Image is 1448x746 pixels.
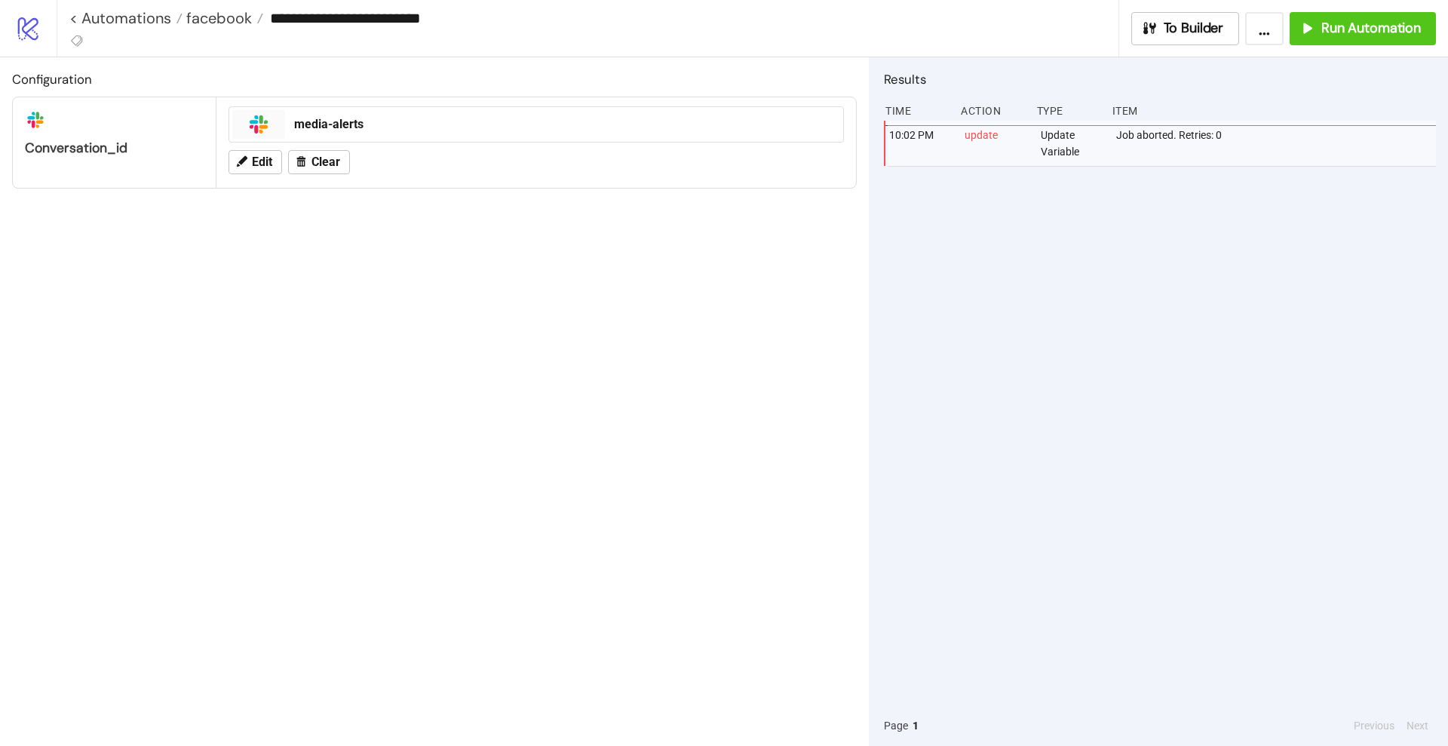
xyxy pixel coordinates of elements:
[229,150,282,174] button: Edit
[888,121,953,166] div: 10:02 PM
[12,69,857,89] h2: Configuration
[884,97,949,125] div: Time
[252,155,272,169] span: Edit
[908,717,923,734] button: 1
[1164,20,1224,37] span: To Builder
[294,116,834,133] div: media-alerts
[884,69,1436,89] h2: Results
[959,97,1024,125] div: Action
[963,121,1028,166] div: update
[183,11,263,26] a: facebook
[1111,97,1436,125] div: Item
[884,717,908,734] span: Page
[1115,121,1440,166] div: Job aborted. Retries: 0
[1131,12,1240,45] button: To Builder
[311,155,340,169] span: Clear
[1035,97,1100,125] div: Type
[1039,121,1104,166] div: Update Variable
[1245,12,1284,45] button: ...
[69,11,183,26] a: < Automations
[183,8,252,28] span: facebook
[1321,20,1421,37] span: Run Automation
[1402,717,1433,734] button: Next
[1349,717,1399,734] button: Previous
[288,150,350,174] button: Clear
[25,140,204,157] div: conversation_id
[1290,12,1436,45] button: Run Automation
